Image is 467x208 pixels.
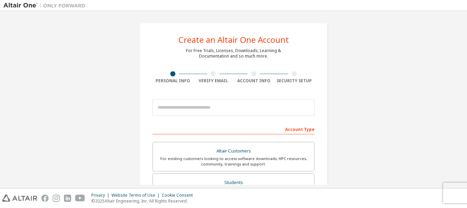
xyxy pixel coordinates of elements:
div: Security Setup [274,78,315,84]
div: Create an Altair One Account [178,36,289,44]
div: Privacy [91,193,111,198]
div: For Free Trials, Licenses, Downloads, Learning & Documentation and so much more. [186,48,281,59]
p: © 2025 Altair Engineering, Inc. All Rights Reserved. [91,198,197,204]
div: Altair Customers [157,146,310,156]
div: Account Type [152,123,315,134]
img: linkedin.svg [64,195,71,202]
img: instagram.svg [53,195,60,202]
img: youtube.svg [75,195,85,202]
div: Personal Info [152,78,193,84]
img: altair_logo.svg [2,195,37,202]
div: Students [157,178,310,187]
div: Website Terms of Use [111,193,162,198]
img: facebook.svg [41,195,49,202]
div: Verify Email [193,78,234,84]
img: Altair One [3,2,89,9]
div: Account Info [233,78,274,84]
div: Cookie Consent [162,193,197,198]
div: For existing customers looking to access software downloads, HPC resources, community, trainings ... [157,156,310,167]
